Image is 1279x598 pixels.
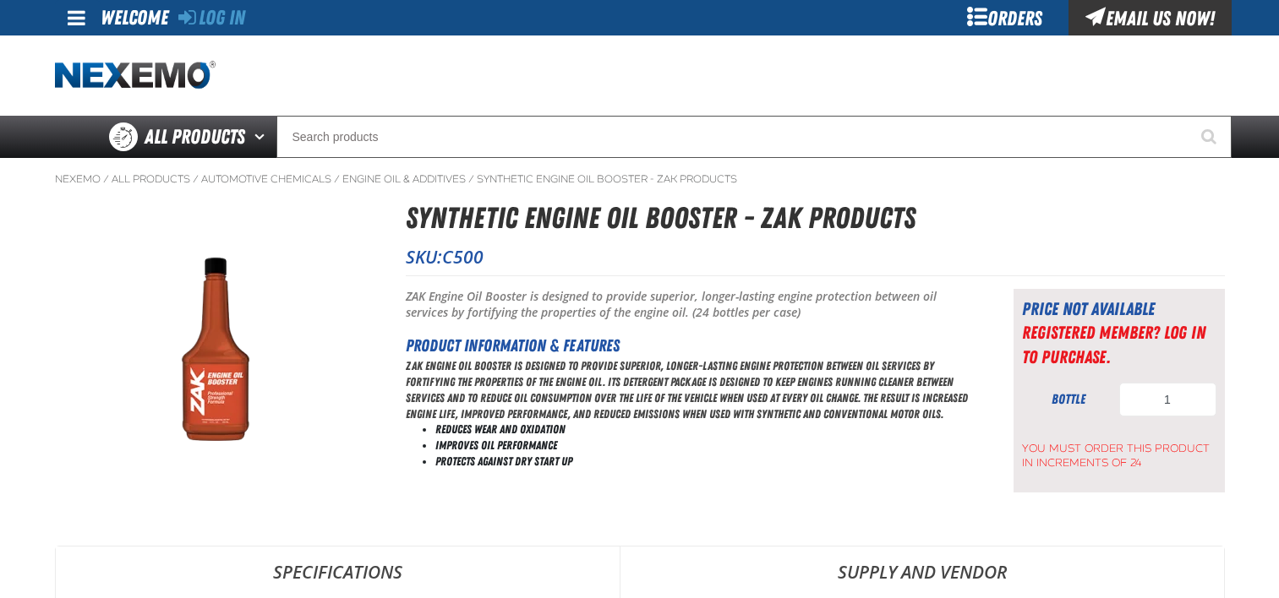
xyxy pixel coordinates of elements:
span: / [468,172,474,186]
a: Log In [178,6,245,30]
a: Specifications [56,546,620,597]
input: Product Quantity [1119,383,1216,416]
span: / [334,172,340,186]
a: All Products [112,172,190,186]
div: Price not available [1022,297,1216,321]
button: Start Searching [1189,116,1232,158]
span: / [193,172,199,186]
h2: Product Information & Features [406,333,971,358]
h1: Synthetic Engine Oil Booster - ZAK Products [406,196,1225,241]
button: Open All Products pages [249,116,276,158]
p: ZAK Engine Oil Booster is designed to provide superior, longer-lasting engine protection between ... [406,289,971,321]
img: Synthetic Engine Oil Booster - ZAK Products [56,231,375,477]
a: Registered Member? Log In to purchase. [1022,322,1205,367]
p: SKU: [406,245,1225,269]
img: Nexemo logo [55,61,216,90]
a: Nexemo [55,172,101,186]
a: Engine Oil & Additives [342,172,466,186]
input: Search [276,116,1232,158]
a: Synthetic Engine Oil Booster - ZAK Products [477,172,737,186]
span: All Products [145,122,245,152]
div: bottle [1022,390,1115,409]
li: Improves Oil Performance [435,438,971,454]
li: Reduces Wear and Oxidation [435,421,971,438]
li: Protects Against Dry Start Up [435,454,971,470]
span: You must order this product in increments of 24 [1022,433,1216,470]
p: ZAK Engine Oil Booster is designed to provide superior, longer-lasting engine protection between ... [406,358,971,422]
nav: Breadcrumbs [55,172,1225,186]
span: / [103,172,109,186]
a: Automotive Chemicals [201,172,331,186]
a: Supply and Vendor [620,546,1224,597]
span: C500 [442,245,484,269]
a: Home [55,61,216,90]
